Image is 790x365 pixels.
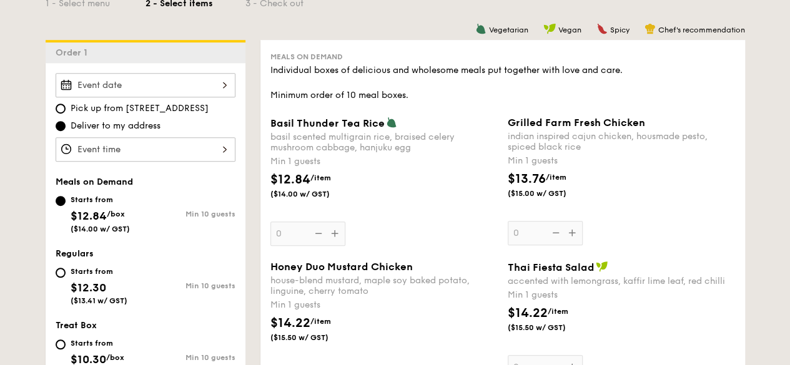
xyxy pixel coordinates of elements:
div: Starts from [71,195,130,205]
div: Individual boxes of delicious and wholesome meals put together with love and care. Minimum order ... [270,64,735,102]
img: icon-vegan.f8ff3823.svg [596,261,608,272]
span: Meals on Demand [270,52,343,61]
span: /item [310,173,331,182]
input: Starts from$10.30/box($11.23 w/ GST)Min 10 guests [56,339,66,349]
span: Honey Duo Mustard Chicken [270,261,413,273]
span: Thai Fiesta Salad [508,261,595,273]
span: ($14.00 w/ GST) [270,189,355,199]
span: Chef's recommendation [658,26,745,34]
span: $14.22 [270,316,310,331]
div: Min 1 guests [270,299,498,311]
img: icon-vegan.f8ff3823.svg [543,23,556,34]
input: Event time [56,137,235,162]
div: basil scented multigrain rice, braised celery mushroom cabbage, hanjuku egg [270,132,498,153]
span: $12.84 [270,172,310,187]
span: $12.84 [71,209,107,223]
img: icon-chef-hat.a58ddaea.svg [644,23,656,34]
div: Min 1 guests [270,155,498,168]
img: icon-spicy.37a8142b.svg [596,23,608,34]
span: Regulars [56,248,94,259]
span: ($14.00 w/ GST) [71,225,130,233]
span: Spicy [610,26,630,34]
span: Treat Box [56,320,97,331]
input: Starts from$12.30($13.41 w/ GST)Min 10 guests [56,268,66,278]
span: /item [310,317,331,326]
div: Min 10 guests [146,281,235,290]
span: ($15.00 w/ GST) [508,188,593,198]
div: indian inspired cajun chicken, housmade pesto, spiced black rice [508,131,735,152]
span: Meals on Demand [56,177,133,187]
div: Min 10 guests [146,210,235,218]
div: Min 1 guests [508,289,735,301]
input: Event date [56,73,235,97]
input: Pick up from [STREET_ADDRESS] [56,104,66,114]
img: icon-vegetarian.fe4039eb.svg [386,117,397,128]
span: /item [546,173,566,182]
span: $13.76 [508,172,546,187]
div: Starts from [71,266,127,276]
div: house-blend mustard, maple soy baked potato, linguine, cherry tomato [270,275,498,296]
span: /item [548,307,568,316]
span: Vegan [558,26,581,34]
div: Starts from [71,338,127,348]
input: Starts from$12.84/box($14.00 w/ GST)Min 10 guests [56,196,66,206]
span: ($15.50 w/ GST) [270,333,355,343]
span: $14.22 [508,306,548,321]
div: Min 1 guests [508,155,735,167]
span: ($15.50 w/ GST) [508,323,593,333]
input: Deliver to my address [56,121,66,131]
img: icon-vegetarian.fe4039eb.svg [475,23,486,34]
span: $12.30 [71,281,106,294]
span: Vegetarian [489,26,528,34]
div: accented with lemongrass, kaffir lime leaf, red chilli [508,276,735,286]
span: Grilled Farm Fresh Chicken [508,117,645,129]
span: Pick up from [STREET_ADDRESS] [71,102,209,115]
span: Basil Thunder Tea Rice [270,117,385,129]
span: Order 1 [56,47,92,58]
span: Deliver to my address [71,120,160,132]
span: ($13.41 w/ GST) [71,296,127,305]
span: /box [107,210,125,218]
div: Min 10 guests [146,353,235,362]
span: /box [106,353,124,362]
